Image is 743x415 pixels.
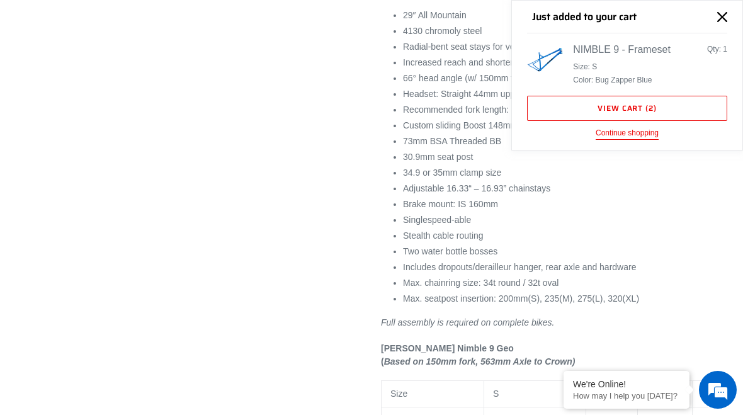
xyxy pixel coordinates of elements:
[573,43,671,55] div: NIMBLE 9 - Frameset
[484,381,586,407] td: S
[573,74,671,86] li: Color: Bug Zapper Blue
[707,45,721,54] span: Qty:
[14,69,33,88] div: Navigation go back
[527,11,727,33] h2: Just added to your cart
[403,230,484,241] span: Stealth cable routing
[403,10,467,20] span: 29″ All Mountain
[403,105,578,115] span: Recommended fork length: 140mm - 160mm
[403,215,471,225] span: Singlespeed-able
[207,6,237,37] div: Minimize live chat window
[403,57,552,67] span: Increased reach and shorter seat tube
[382,381,484,407] td: Size
[403,89,574,99] span: Headset: Straight 44mm upper/44mm lower
[723,45,727,54] span: 1
[403,73,528,83] span: 66° head angle (w/ 150mm fork)
[527,96,727,121] a: View cart (2 items)
[403,152,473,162] span: 30.9mm seat post
[403,26,482,36] span: 4130 chromoly steel
[384,356,576,367] i: Based on 150mm fork, 563mm Axle to Crown)
[403,120,662,130] span: Custom sliding Boost 148mm x 12mm rear dropouts, axle included
[573,58,671,85] ul: Product details
[708,3,737,31] button: Close
[403,262,636,272] span: Includes dropouts/derailleur hanger, rear axle and hardware
[403,293,639,304] span: Max. seatpost insertion: 200mm(S), 235(M), 275(L), 320(XL)
[84,71,230,87] div: Chat with us now
[403,183,550,193] span: Adjustable 16.33“ – 16.93” chainstays
[381,343,514,367] b: [PERSON_NAME] Nimble 9 Geo (
[527,43,563,79] img: NIMBLE 9 - Frameset
[73,126,174,253] span: We're online!
[403,168,501,178] span: 34.9 or 35mm clamp size
[573,379,680,389] div: We're Online!
[403,42,581,52] span: Radial-bent seat stays for vertical compliance
[403,278,559,288] span: Max. chainring size: 34t round / 32t oval
[573,391,680,401] p: How may I help you today?
[403,198,708,211] li: Brake mount: IS 160mm
[403,245,708,258] li: Two water bottle bosses
[573,61,671,72] li: Size: S
[6,279,240,323] textarea: Type your message and hit 'Enter'
[381,317,554,327] em: Full assembly is required on complete bikes.
[596,127,659,140] button: Continue shopping
[403,136,501,146] span: 73mm BSA Threaded BB
[40,63,72,94] img: d_696896380_company_1647369064580_696896380
[649,102,654,114] span: 2 items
